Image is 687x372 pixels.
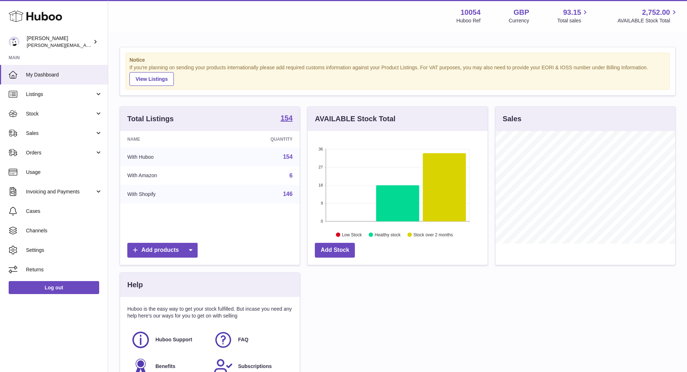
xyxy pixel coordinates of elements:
a: View Listings [129,72,174,86]
span: Returns [26,266,102,273]
span: FAQ [238,336,248,343]
div: If you're planning on sending your products internationally please add required customs informati... [129,64,666,86]
a: 93.15 Total sales [557,8,589,24]
th: Quantity [219,131,300,148]
a: 154 [281,114,292,123]
a: Add Stock [315,243,355,258]
a: Huboo Support [131,330,206,350]
text: 18 [319,183,323,187]
th: Name [120,131,219,148]
text: 27 [319,165,323,169]
h3: Help [127,280,143,290]
span: Huboo Support [155,336,192,343]
span: [PERSON_NAME][EMAIL_ADDRESS][DOMAIN_NAME] [27,42,145,48]
a: 6 [289,172,292,179]
span: Subscriptions [238,363,272,370]
a: Add products [127,243,198,258]
div: Huboo Ref [457,17,481,24]
a: FAQ [213,330,289,350]
h3: AVAILABLE Stock Total [315,114,395,124]
td: With Amazon [120,166,219,185]
span: Settings [26,247,102,254]
span: Orders [26,149,95,156]
span: Stock [26,110,95,117]
span: 93.15 [563,8,581,17]
a: 146 [283,191,293,197]
h3: Total Listings [127,114,174,124]
text: Healthy stock [375,232,401,237]
text: 0 [321,219,323,223]
strong: 10054 [461,8,481,17]
div: Currency [509,17,529,24]
a: Log out [9,281,99,294]
text: 36 [319,147,323,151]
h3: Sales [503,114,521,124]
span: My Dashboard [26,71,102,78]
text: 9 [321,201,323,205]
text: Stock over 2 months [414,232,453,237]
span: Cases [26,208,102,215]
td: With Shopify [120,185,219,203]
text: Low Stock [342,232,362,237]
td: With Huboo [120,148,219,166]
strong: 154 [281,114,292,122]
span: Listings [26,91,95,98]
a: 154 [283,154,293,160]
strong: Notice [129,57,666,64]
span: Total sales [557,17,589,24]
span: Sales [26,130,95,137]
span: Benefits [155,363,175,370]
div: [PERSON_NAME] [27,35,92,49]
strong: GBP [514,8,529,17]
a: 2,752.00 AVAILABLE Stock Total [617,8,678,24]
span: Invoicing and Payments [26,188,95,195]
span: 2,752.00 [642,8,670,17]
p: Huboo is the easy way to get your stock fulfilled. But incase you need any help here's our ways f... [127,306,292,319]
span: AVAILABLE Stock Total [617,17,678,24]
img: luz@capsuline.com [9,36,19,47]
span: Channels [26,227,102,234]
span: Usage [26,169,102,176]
